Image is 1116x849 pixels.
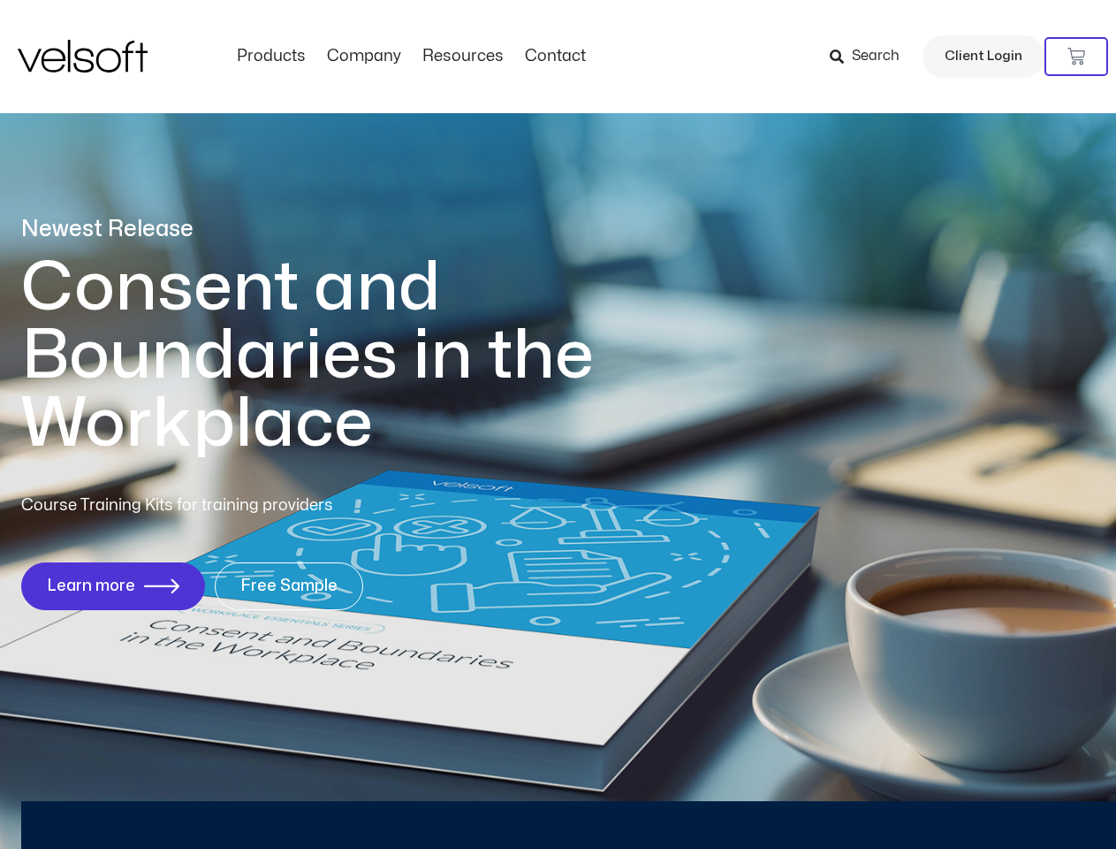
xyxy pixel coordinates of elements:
[47,577,135,595] span: Learn more
[18,40,148,73] img: Velsoft Training Materials
[316,47,412,66] a: CompanyMenu Toggle
[21,214,666,245] p: Newest Release
[412,47,514,66] a: ResourcesMenu Toggle
[852,45,900,68] span: Search
[830,42,912,72] a: Search
[226,47,596,66] nav: Menu
[215,562,363,610] a: Free Sample
[21,562,205,610] a: Learn more
[21,254,666,458] h1: Consent and Boundaries in the Workplace
[21,493,461,518] p: Course Training Kits for training providers
[240,577,338,595] span: Free Sample
[514,47,596,66] a: ContactMenu Toggle
[226,47,316,66] a: ProductsMenu Toggle
[945,45,1022,68] span: Client Login
[922,35,1044,78] a: Client Login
